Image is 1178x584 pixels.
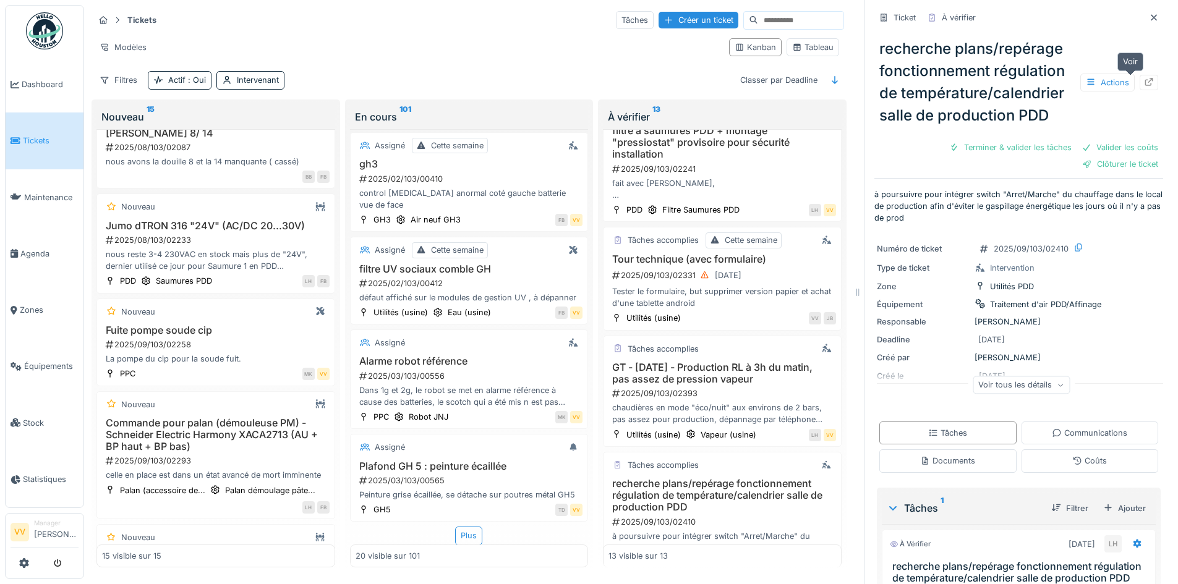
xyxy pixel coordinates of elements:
[570,411,583,423] div: VV
[122,14,161,26] strong: Tickets
[990,298,1101,310] div: Traitement d'air PDD/Affinage
[608,478,836,514] h3: recherche plans/repérage fonctionnement régulation de température/calendrier salle de production PDD
[358,370,583,382] div: 2025/03/103/00556
[356,384,583,408] div: Dans 1g et 2g, le robot se met en alarme référence à cause des batteries, le scotch qui a été mis...
[34,518,79,528] div: Manager
[990,262,1035,274] div: Intervention
[877,243,970,255] div: Numéro de ticket
[431,140,484,151] div: Cette semaine
[608,177,836,201] div: fait avec [PERSON_NAME], - pelle du mélangeur tombée dans le bac, axe a glissé de l'accouplement,...
[121,306,155,318] div: Nouveau
[887,501,1041,515] div: Tâches
[399,109,411,124] sup: 101
[34,518,79,545] li: [PERSON_NAME]
[555,504,568,516] div: TD
[431,244,484,256] div: Cette semaine
[94,38,152,56] div: Modèles
[941,501,944,515] sup: 1
[1069,538,1095,550] div: [DATE]
[11,523,29,541] li: VV
[555,214,568,226] div: FB
[735,71,823,89] div: Classer par Deadline
[928,427,967,439] div: Tâches
[356,263,583,275] h3: filtre UV sociaux comble GH
[1104,535,1122,552] div: LH
[626,429,681,441] div: Utilités (usine)
[120,368,135,379] div: PPC
[608,550,668,562] div: 13 visible sur 13
[877,316,970,328] div: Responsable
[608,109,837,124] div: À vérifier
[6,282,83,338] a: Zones
[302,171,315,183] div: BB
[237,74,279,86] div: Intervenant
[990,281,1034,292] div: Utilités PDD
[358,475,583,486] div: 2025/03/103/00565
[302,368,315,380] div: MK
[662,204,740,216] div: Filtre Saumures PDD
[22,78,79,90] span: Dashboard
[23,417,79,429] span: Stock
[409,411,448,423] div: Robot JNJ
[944,139,1077,156] div: Terminer & valider les tâches
[6,338,83,394] a: Équipements
[23,135,79,146] span: Tickets
[373,411,389,423] div: PPC
[877,316,1161,328] div: [PERSON_NAME]
[356,292,583,303] div: défaut affiché sur le modules de gestion UV , à dépanner
[555,411,568,423] div: MK
[626,312,681,324] div: Utilités (usine)
[356,187,583,211] div: control [MEDICAL_DATA] anormal coté gauche batterie vue de face
[373,504,391,515] div: GH5
[102,353,330,365] div: La pompe du cip pour la soude fuit.
[715,269,741,281] div: [DATE]
[375,140,405,151] div: Assigné
[877,352,1161,363] div: [PERSON_NAME]
[608,530,836,554] div: à poursuivre pour intégrer switch "Arret/Marche" du chauffage dans le local de production afin d'...
[317,275,330,287] div: FB
[6,395,83,451] a: Stock
[156,275,212,287] div: Saumures PDD
[358,173,583,185] div: 2025/02/103/00410
[608,286,836,309] div: Tester le formulaire, but supprimer version papier et achat d'une tablette android
[611,516,836,528] div: 2025/09/103/02410
[659,12,738,28] div: Créer un ticket
[23,473,79,485] span: Statistiques
[302,275,315,287] div: LH
[608,253,836,265] h3: Tour technique (avec formulaire)
[809,429,821,441] div: LH
[375,244,405,256] div: Assigné
[147,109,155,124] sup: 15
[570,307,583,319] div: VV
[455,527,482,544] div: Plus
[356,489,583,501] div: Peinture grise écaillée, se détache sur poutres métal GH5
[102,248,330,272] div: nous reste 3-4 230VAC en stock mais plus de "24V", dernier utilisé ce jour pour Saumure 1 en PDD ...
[628,343,699,355] div: Tâches accomplies
[1080,74,1135,91] div: Actions
[375,441,405,453] div: Assigné
[102,156,330,167] div: nous avons la douille 8 et la 14 manquante ( cassé)
[608,362,836,385] h3: GT - [DATE] - Production RL à 3h du matin, pas assez de pression vapeur
[105,455,330,467] div: 2025/09/103/02293
[6,56,83,112] a: Dashboard
[225,485,315,496] div: Palan démoulage pâte...
[920,455,975,467] div: Documents
[20,248,79,260] span: Agenda
[6,451,83,507] a: Statistiques
[1052,427,1127,439] div: Communications
[105,339,330,350] div: 2025/09/103/02258
[611,387,836,399] div: 2025/09/103/02393
[302,501,315,514] div: LH
[6,226,83,282] a: Agenda
[1098,500,1151,517] div: Ajouter
[121,399,155,410] div: Nouveau
[317,501,330,514] div: FB
[24,192,79,203] span: Maintenance
[725,234,777,246] div: Cette semaine
[317,171,330,183] div: FB
[735,41,776,53] div: Kanban
[448,307,491,318] div: Eau (usine)
[6,112,83,169] a: Tickets
[1077,156,1163,172] div: Clôturer le ticket
[121,531,155,543] div: Nouveau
